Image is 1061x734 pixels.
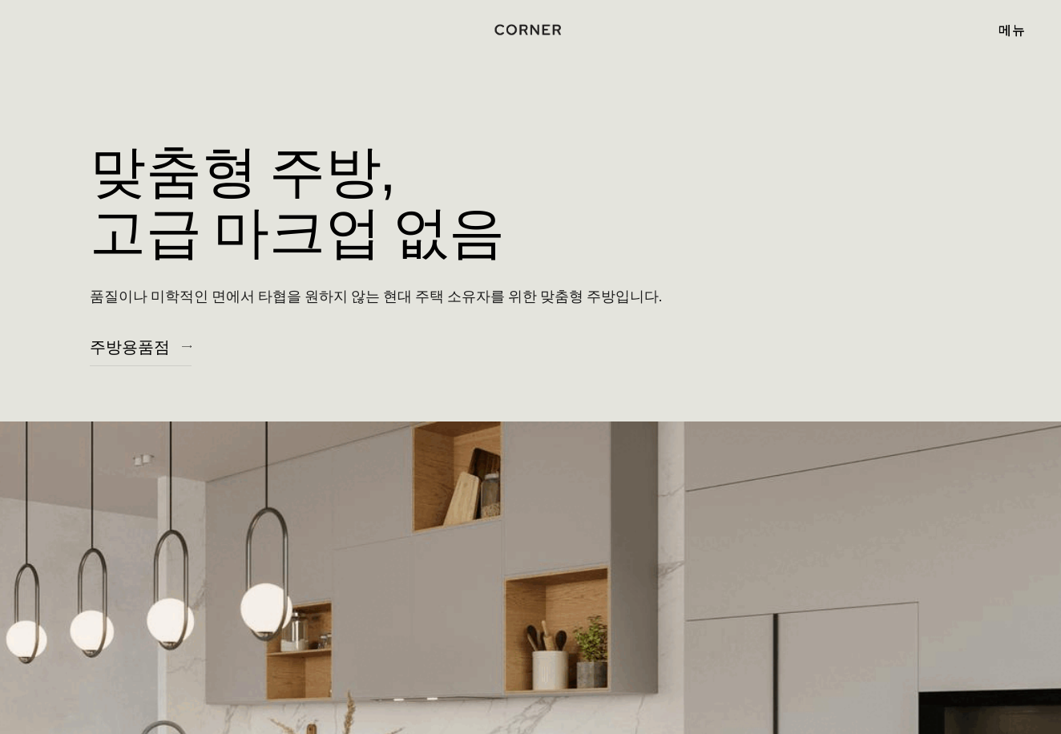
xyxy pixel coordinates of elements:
font: 품질이나 미학적인 면에서 타협을 원하지 않는 현대 주택 소유자를 위한 맞춤형 주방입니다. [90,287,662,305]
a: 주방용품점 [90,327,192,366]
font: 메뉴 [998,22,1025,38]
font: 고급 마크업 없음 [90,196,505,266]
font: 주방용품점 [90,337,170,357]
font: 맞춤형 주방, [90,135,394,205]
a: 집 [475,19,585,40]
div: 메뉴 [982,16,1025,43]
